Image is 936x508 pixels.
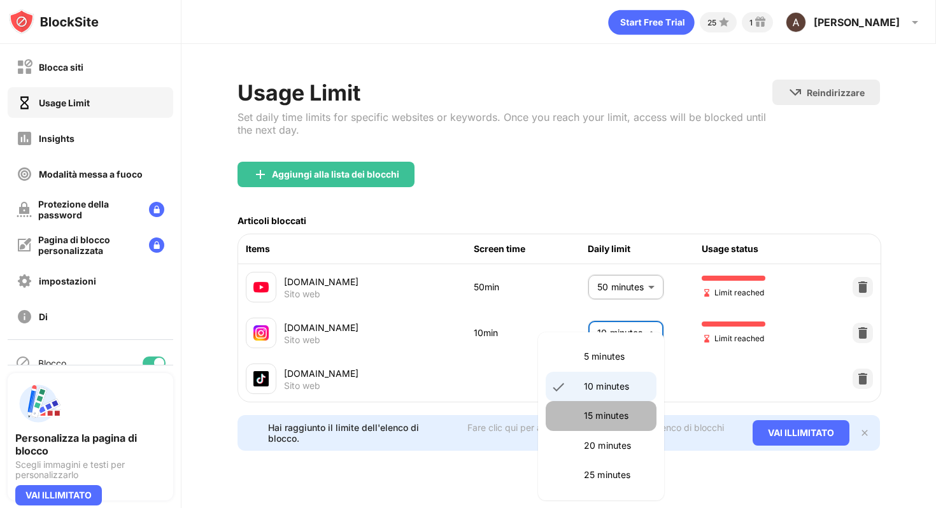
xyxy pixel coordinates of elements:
[584,409,649,423] p: 15 minutes
[584,379,649,393] p: 10 minutes
[584,468,649,482] p: 25 minutes
[584,349,649,363] p: 5 minutes
[584,439,649,453] p: 20 minutes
